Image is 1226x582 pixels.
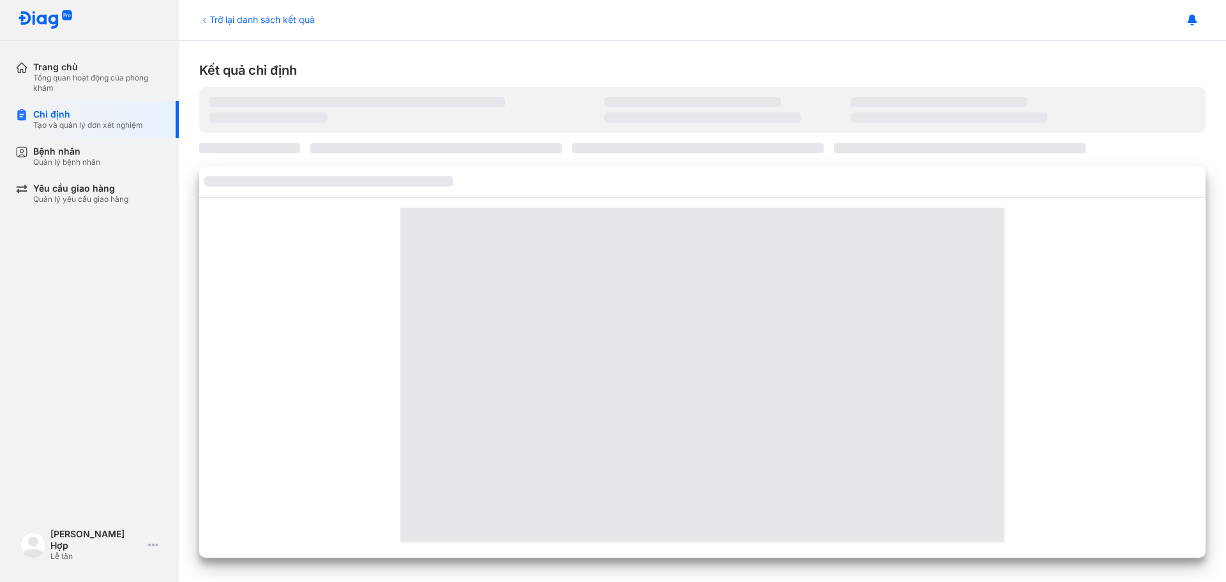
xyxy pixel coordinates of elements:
div: Kết quả chỉ định [199,61,1206,79]
div: [PERSON_NAME] Hợp [50,528,143,551]
div: Quản lý yêu cầu giao hàng [33,194,128,204]
div: Chỉ định [33,109,143,120]
div: Trang chủ [33,61,163,73]
div: Tạo và quản lý đơn xét nghiệm [33,120,143,130]
div: Lễ tân [50,551,143,562]
div: Tổng quan hoạt động của phòng khám [33,73,163,93]
div: Trở lại danh sách kết quả [199,13,315,26]
div: Bệnh nhân [33,146,100,157]
div: Yêu cầu giao hàng [33,183,128,194]
img: logo [20,532,46,558]
img: logo [18,10,73,30]
div: Quản lý bệnh nhân [33,157,100,167]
